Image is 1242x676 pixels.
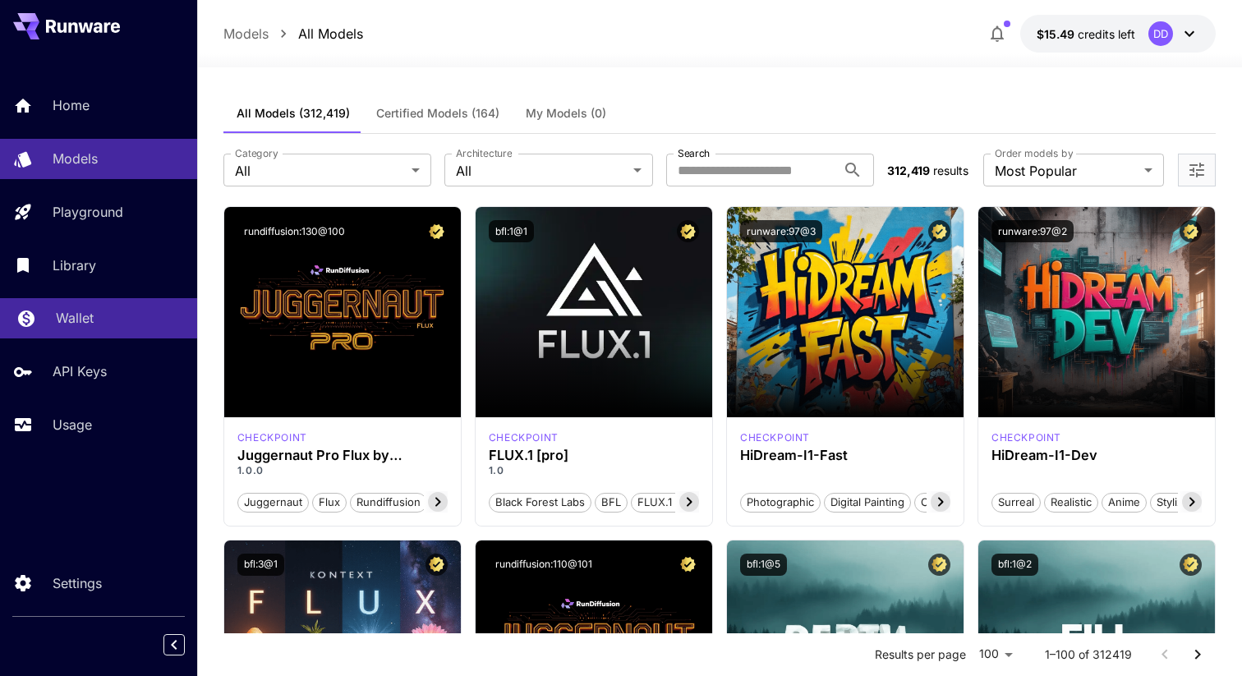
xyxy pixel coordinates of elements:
[740,430,810,445] div: HiDream Fast
[595,491,628,513] button: BFL
[1180,220,1202,242] button: Certified Model – Vetted for best performance and includes a commercial license.
[376,106,499,121] span: Certified Models (164)
[973,642,1019,666] div: 100
[1020,15,1216,53] button: $15.485DD
[53,573,102,593] p: Settings
[53,415,92,435] p: Usage
[489,448,699,463] h3: FLUX.1 [pro]
[237,491,309,513] button: juggernaut
[1045,494,1097,511] span: Realistic
[1037,27,1078,41] span: $15.49
[677,554,699,576] button: Certified Model – Vetted for best performance and includes a commercial license.
[991,430,1061,445] div: HiDream Dev
[489,430,559,445] div: fluxpro
[1044,491,1098,513] button: Realistic
[1148,21,1173,46] div: DD
[490,494,591,511] span: Black Forest Labs
[991,448,1202,463] h3: HiDream-I1-Dev
[740,491,821,513] button: Photographic
[1180,554,1202,576] button: Certified Model – Vetted for best performance and includes a commercial license.
[875,646,966,663] p: Results per page
[740,554,787,576] button: bfl:1@5
[991,491,1041,513] button: Surreal
[1078,27,1135,41] span: credits left
[825,494,910,511] span: Digital Painting
[237,430,307,445] p: checkpoint
[53,255,96,275] p: Library
[631,491,707,513] button: FLUX.1 [pro]
[53,361,107,381] p: API Keys
[53,149,98,168] p: Models
[237,220,352,242] button: rundiffusion:130@100
[235,161,405,181] span: All
[915,494,977,511] span: Cinematic
[176,630,197,660] div: Collapse sidebar
[237,106,350,121] span: All Models (312,419)
[928,554,950,576] button: Certified Model – Vetted for best performance and includes a commercial license.
[489,463,699,478] p: 1.0
[1037,25,1135,43] div: $15.485
[1150,491,1203,513] button: Stylized
[489,430,559,445] p: checkpoint
[740,430,810,445] p: checkpoint
[489,491,591,513] button: Black Forest Labs
[237,463,448,478] p: 1.0.0
[223,24,269,44] a: Models
[995,146,1073,160] label: Order models by
[1045,646,1132,663] p: 1–100 of 312419
[350,491,427,513] button: rundiffusion
[235,146,278,160] label: Category
[223,24,363,44] nav: breadcrumb
[1102,494,1146,511] span: Anime
[992,494,1040,511] span: Surreal
[237,430,307,445] div: FLUX.1 D
[237,554,284,576] button: bfl:3@1
[1151,494,1202,511] span: Stylized
[456,146,512,160] label: Architecture
[312,491,347,513] button: flux
[456,161,626,181] span: All
[1102,491,1147,513] button: Anime
[887,163,930,177] span: 312,419
[991,554,1038,576] button: bfl:1@2
[298,24,363,44] a: All Models
[933,163,968,177] span: results
[313,494,346,511] span: flux
[53,95,90,115] p: Home
[740,448,950,463] h3: HiDream-I1-Fast
[237,448,448,463] h3: Juggernaut Pro Flux by RunDiffusion
[914,491,977,513] button: Cinematic
[991,430,1061,445] p: checkpoint
[56,308,94,328] p: Wallet
[425,220,448,242] button: Certified Model – Vetted for best performance and includes a commercial license.
[928,220,950,242] button: Certified Model – Vetted for best performance and includes a commercial license.
[678,146,710,160] label: Search
[1187,160,1207,181] button: Open more filters
[526,106,606,121] span: My Models (0)
[991,220,1074,242] button: runware:97@2
[238,494,308,511] span: juggernaut
[489,554,599,576] button: rundiffusion:110@101
[741,494,820,511] span: Photographic
[53,202,123,222] p: Playground
[632,494,706,511] span: FLUX.1 [pro]
[596,494,627,511] span: BFL
[1181,638,1214,671] button: Go to next page
[425,554,448,576] button: Certified Model – Vetted for best performance and includes a commercial license.
[824,491,911,513] button: Digital Painting
[351,494,426,511] span: rundiffusion
[677,220,699,242] button: Certified Model – Vetted for best performance and includes a commercial license.
[995,161,1138,181] span: Most Popular
[740,220,822,242] button: runware:97@3
[163,634,185,655] button: Collapse sidebar
[489,220,534,242] button: bfl:1@1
